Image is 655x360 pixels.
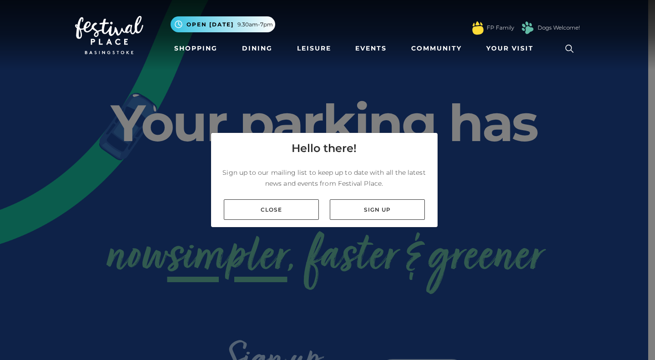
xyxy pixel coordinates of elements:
a: Leisure [293,40,335,57]
img: Festival Place Logo [75,16,143,54]
a: FP Family [487,24,514,32]
a: Community [408,40,465,57]
span: 9.30am-7pm [237,20,273,29]
h4: Hello there! [292,140,357,157]
a: Sign up [330,199,425,220]
a: Events [352,40,390,57]
a: Your Visit [483,40,542,57]
p: Sign up to our mailing list to keep up to date with all the latest news and events from Festival ... [218,167,430,189]
span: Your Visit [486,44,534,53]
a: Dogs Welcome! [538,24,580,32]
a: Dining [238,40,276,57]
a: Shopping [171,40,221,57]
span: Open [DATE] [186,20,234,29]
button: Open [DATE] 9.30am-7pm [171,16,275,32]
a: Close [224,199,319,220]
